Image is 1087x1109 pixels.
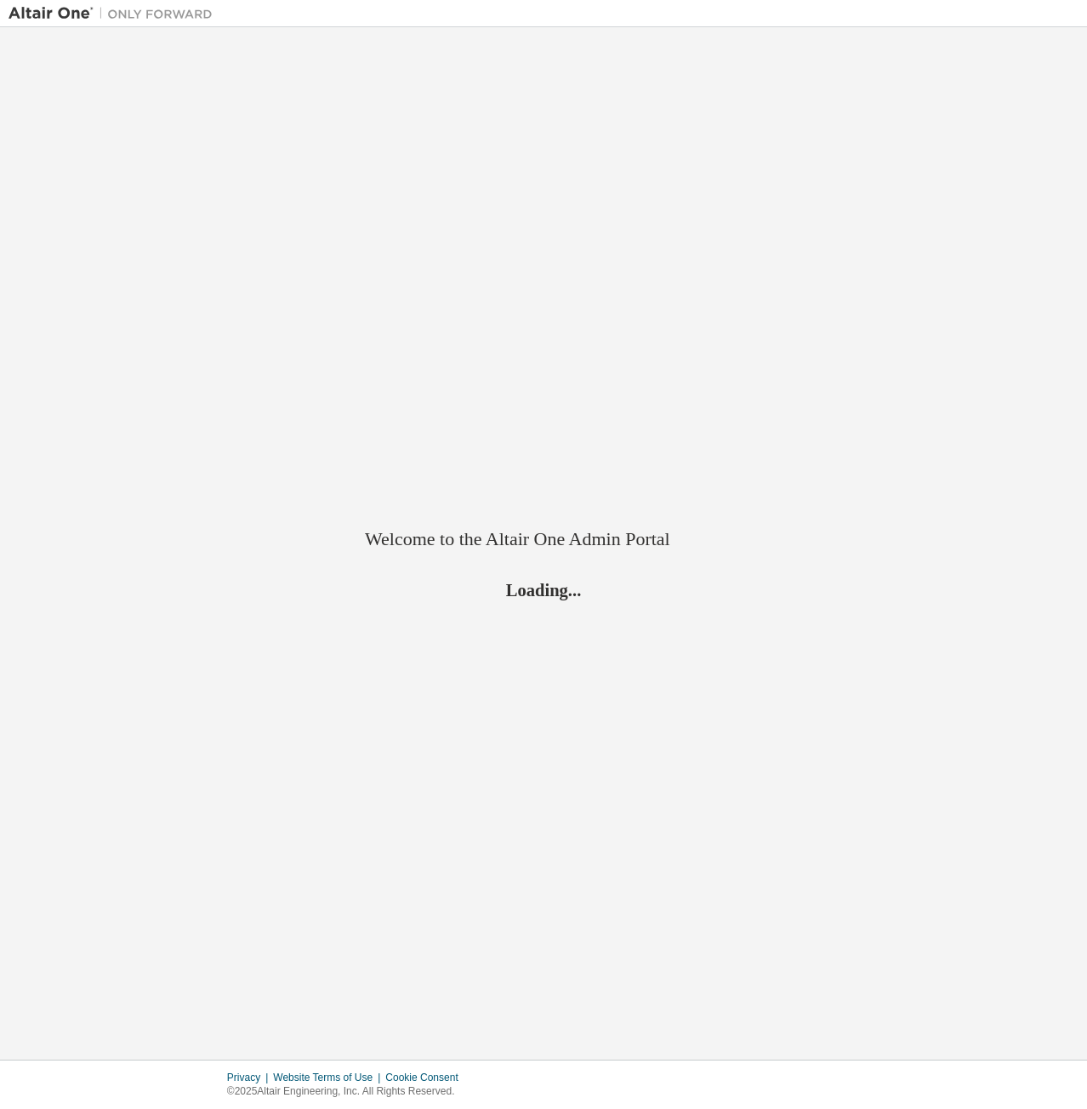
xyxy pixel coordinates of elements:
img: Altair One [9,5,221,22]
div: Cookie Consent [385,1071,468,1084]
h2: Welcome to the Altair One Admin Portal [365,527,722,551]
div: Privacy [227,1071,273,1084]
h2: Loading... [365,579,722,601]
div: Website Terms of Use [273,1071,385,1084]
p: © 2025 Altair Engineering, Inc. All Rights Reserved. [227,1084,469,1099]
